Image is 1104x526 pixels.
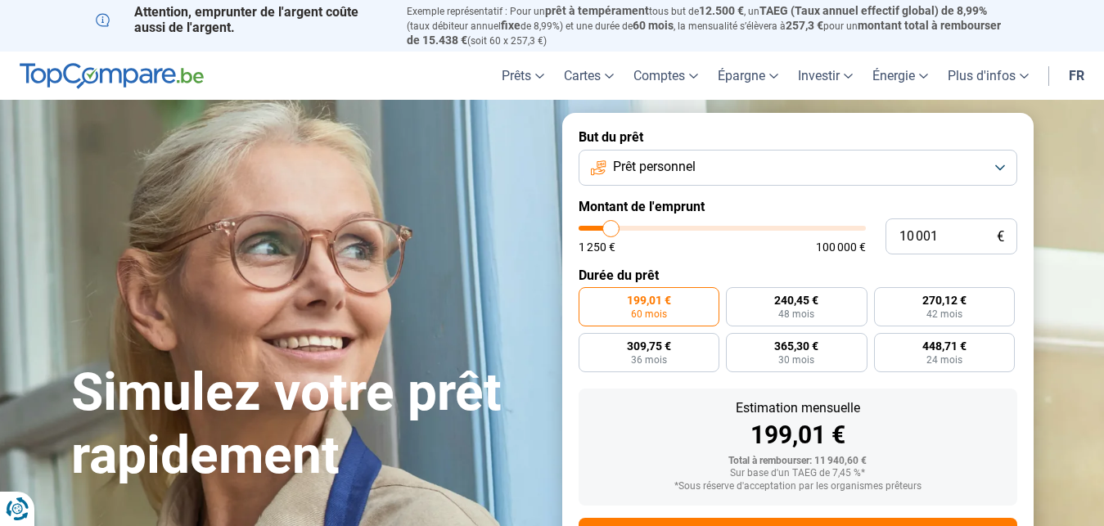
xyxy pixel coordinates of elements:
span: 30 mois [778,355,814,365]
label: But du prêt [579,129,1017,145]
span: 240,45 € [774,294,818,306]
span: 36 mois [631,355,667,365]
span: 12.500 € [699,4,744,17]
a: Comptes [624,52,708,100]
label: Montant de l'emprunt [579,199,1017,214]
div: 199,01 € [592,423,1004,447]
span: 1 250 € [579,241,615,253]
span: fixe [501,19,520,32]
a: Cartes [554,52,624,100]
span: 42 mois [926,309,962,319]
span: 270,12 € [922,294,967,306]
label: Durée du prêt [579,267,1017,283]
span: montant total à rembourser de 15.438 € [407,19,1001,47]
span: TAEG (Taux annuel effectif global) de 8,99% [759,4,987,17]
span: € [997,230,1004,244]
h1: Simulez votre prêt rapidement [71,362,543,488]
a: Prêts [492,52,554,100]
span: 365,30 € [774,340,818,352]
div: *Sous réserve d'acceptation par les organismes prêteurs [592,481,1004,492]
span: 309,75 € [627,340,671,352]
p: Attention, emprunter de l'argent coûte aussi de l'argent. [96,4,387,35]
button: Prêt personnel [579,150,1017,186]
img: TopCompare [20,63,204,89]
span: Prêt personnel [613,158,696,176]
span: 199,01 € [627,294,671,306]
a: Épargne [708,52,788,100]
span: 24 mois [926,355,962,365]
span: 60 mois [631,309,667,319]
span: prêt à tempérament [545,4,649,17]
span: 100 000 € [816,241,866,253]
div: Sur base d'un TAEG de 7,45 %* [592,468,1004,479]
span: 48 mois [778,309,814,319]
a: Énergie [863,52,938,100]
span: 257,3 € [786,19,823,32]
a: Investir [788,52,863,100]
span: 60 mois [633,19,674,32]
div: Total à rembourser: 11 940,60 € [592,456,1004,467]
div: Estimation mensuelle [592,402,1004,415]
a: fr [1059,52,1094,100]
span: 448,71 € [922,340,967,352]
a: Plus d'infos [938,52,1039,100]
p: Exemple représentatif : Pour un tous but de , un (taux débiteur annuel de 8,99%) et une durée de ... [407,4,1009,47]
